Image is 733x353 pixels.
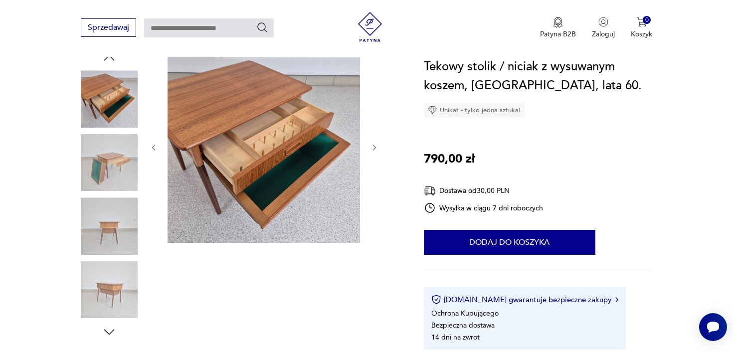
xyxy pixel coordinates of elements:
img: Zdjęcie produktu Tekowy stolik / niciak z wysuwanym koszem, Norwegia, lata 60. [168,50,360,243]
img: Ikona koszyka [637,17,647,27]
img: Zdjęcie produktu Tekowy stolik / niciak z wysuwanym koszem, Norwegia, lata 60. [81,70,138,127]
a: Sprzedawaj [81,25,136,32]
div: Wysyłka w ciągu 7 dni roboczych [424,202,544,214]
button: Dodaj do koszyka [424,230,595,255]
div: 0 [643,16,651,24]
button: Szukaj [256,21,268,33]
img: Zdjęcie produktu Tekowy stolik / niciak z wysuwanym koszem, Norwegia, lata 60. [81,197,138,254]
img: Ikona strzałki w prawo [615,297,618,302]
li: 14 dni na zwrot [431,333,480,342]
img: Zdjęcie produktu Tekowy stolik / niciak z wysuwanym koszem, Norwegia, lata 60. [81,134,138,191]
img: Ikona dostawy [424,184,436,197]
div: Dostawa od 30,00 PLN [424,184,544,197]
h1: Tekowy stolik / niciak z wysuwanym koszem, [GEOGRAPHIC_DATA], lata 60. [424,57,653,95]
img: Ikona diamentu [428,106,437,115]
p: Zaloguj [592,29,615,39]
button: [DOMAIN_NAME] gwarantuje bezpieczne zakupy [431,295,618,305]
div: Unikat - tylko jedna sztuka! [424,103,525,118]
li: Ochrona Kupującego [431,309,499,318]
a: Ikona medaluPatyna B2B [540,17,576,39]
li: Bezpieczna dostawa [431,321,495,330]
img: Ikona medalu [553,17,563,28]
iframe: Smartsupp widget button [699,313,727,341]
p: Patyna B2B [540,29,576,39]
button: Sprzedawaj [81,18,136,37]
button: Patyna B2B [540,17,576,39]
button: 0Koszyk [631,17,652,39]
img: Ikona certyfikatu [431,295,441,305]
p: Koszyk [631,29,652,39]
img: Patyna - sklep z meblami i dekoracjami vintage [355,12,385,42]
p: 790,00 zł [424,150,475,169]
img: Ikonka użytkownika [598,17,608,27]
img: Zdjęcie produktu Tekowy stolik / niciak z wysuwanym koszem, Norwegia, lata 60. [81,261,138,318]
button: Zaloguj [592,17,615,39]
